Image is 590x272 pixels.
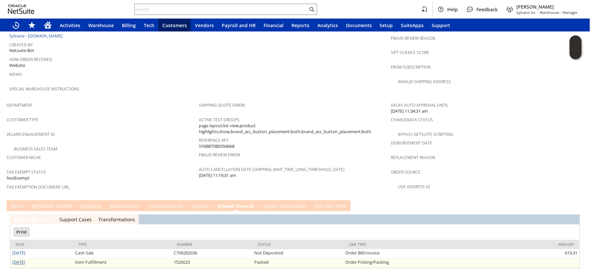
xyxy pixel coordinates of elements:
[391,170,421,175] a: Order Source
[432,22,451,28] span: Support
[8,5,35,14] svg: logo
[24,19,40,32] div: Shortcuts
[391,155,436,161] a: Replacement reason
[344,249,476,259] td: Order Bill/Invoice
[13,217,50,223] a: Related Records
[376,19,397,32] a: Setup
[448,6,458,13] span: Help
[11,203,12,209] span: I
[199,117,239,123] a: Active Test Groups
[380,22,393,28] span: Setup
[391,65,431,70] a: From Subscription
[266,203,268,209] span: y
[9,57,52,63] a: How Order Received
[162,22,187,28] span: Customers
[9,42,33,48] a: Created By
[195,203,198,209] span: u
[9,63,25,69] span: Website
[391,50,430,56] a: Sift Science Score
[12,21,20,29] svg: Recent Records
[260,19,288,32] a: Financial
[60,22,80,28] span: Activities
[199,152,240,158] a: Fraud Review Error
[7,117,39,123] a: Customer Type
[40,19,56,32] a: Home
[571,202,579,210] a: Unrolled view on
[292,22,309,28] span: Reports
[222,22,256,28] span: Payroll and HR
[476,249,579,259] td: 619.31
[391,140,433,146] a: Disbursement Date
[7,185,69,190] a: Tax Exemption Document URL
[481,242,574,247] div: Amount
[220,203,223,209] span: e
[144,22,154,28] span: Tech
[9,33,64,39] a: Sylvane - [DOMAIN_NAME]
[19,217,20,223] span: l
[84,19,118,32] a: Warehouse
[199,173,236,179] span: [DATE] 11:19:31 am
[73,259,172,268] td: Item Fulfillment
[30,203,74,210] a: B[PERSON_NAME]
[570,48,582,60] span: Oracle Guided Learning Widget. To move around, please hold and drag
[391,103,449,108] a: Delay Auto-Approval Until
[199,103,245,108] a: Shipping Quote Error
[28,21,36,29] svg: Shortcuts
[108,203,141,210] a: Relationships
[517,4,578,10] span: [PERSON_NAME]
[540,10,578,15] span: Warehouse - Manager
[78,242,167,247] div: Type
[342,19,376,32] a: Documents
[7,170,46,175] a: Tax Exempt Status
[253,259,344,268] td: Packed
[308,5,316,13] svg: Search
[88,22,114,28] span: Warehouse
[7,132,55,137] a: Velaro Engagement ID
[195,22,214,28] span: Vendors
[81,203,83,209] span: S
[135,5,308,13] input: Search
[118,19,140,32] a: Billing
[349,242,471,247] div: Link Type
[172,249,253,259] td: C709282036
[98,217,135,223] a: Transformations
[391,35,436,41] a: Fraud Review Reason
[346,22,372,28] span: Documents
[216,203,256,210] a: Related Records
[9,203,25,210] a: Items
[73,249,172,259] td: Cash Sale
[313,19,342,32] a: Analytics
[317,22,338,28] span: Analytics
[9,48,34,54] span: Netsuite Bot
[264,22,284,28] span: Financial
[199,123,388,135] span: page layout:list view,product highlights:show,brand_acc_button_placement:both,brand_acc_button_pl...
[517,10,536,15] span: Sylvane Inc
[199,143,234,150] span: SY68B70B0354668
[218,19,260,32] a: Payroll and HR
[8,19,24,32] a: Recent Records
[253,249,344,259] td: Not Deposited
[146,203,185,210] a: Communication
[16,242,68,247] div: Date
[315,203,318,209] span: P
[398,132,454,137] a: Bypass NetSuite Scripting
[56,19,84,32] a: Activities
[313,203,348,210] a: Pick Run Picks
[59,217,92,223] a: Support Cases
[258,242,339,247] div: Status
[172,259,253,268] td: 1520023
[391,117,433,123] a: Chargeback Status
[398,79,451,85] a: Invalid Shipping Address
[570,35,582,59] iframe: Click here to launch Oracle Guided Learning Help Panel
[397,19,428,32] a: SuiteApps
[7,103,33,108] a: Department
[14,146,57,152] a: Business Sales Team
[9,86,79,92] a: Special Warehouse Instructions
[109,203,112,209] span: R
[190,203,211,210] a: Custom
[148,203,151,209] span: C
[537,10,539,15] span: -
[177,242,248,247] div: Number
[398,184,431,190] a: Use Address V2
[79,203,102,210] a: Shipping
